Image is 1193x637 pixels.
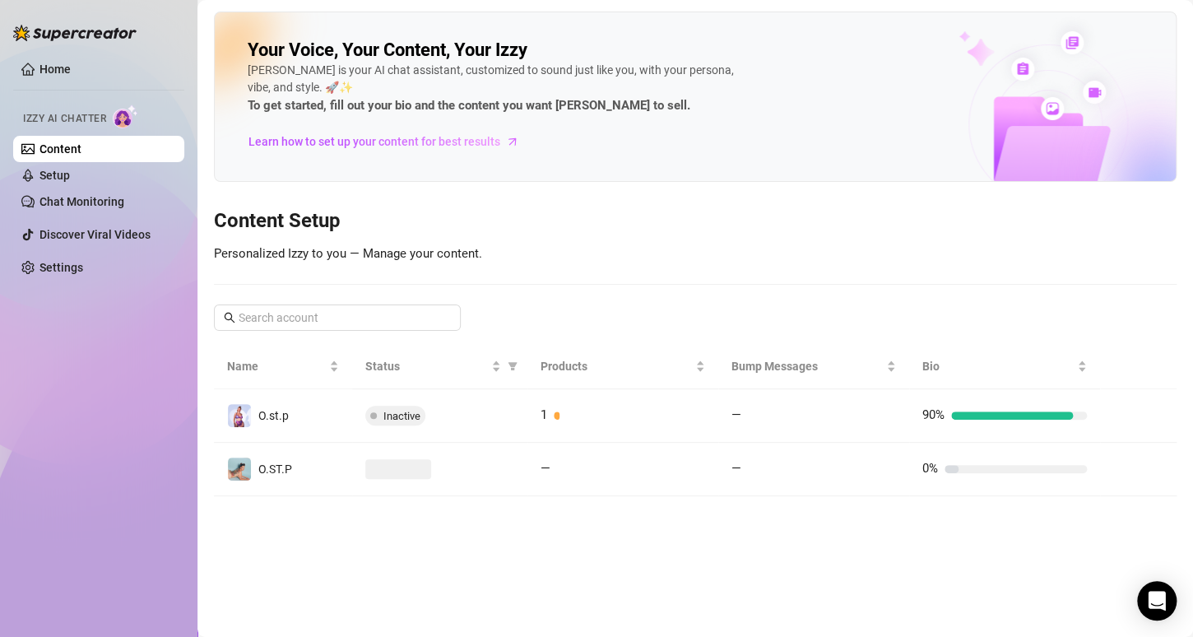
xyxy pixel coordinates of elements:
span: Name [227,357,326,375]
th: Status [352,344,527,389]
span: search [224,312,235,323]
img: AI Chatter [113,105,138,128]
th: Name [214,344,352,389]
span: 0% [922,461,938,476]
h3: Content Setup [214,208,1177,235]
span: filter [508,361,518,371]
img: logo-BBDzfeDw.svg [13,25,137,41]
span: Inactive [383,410,420,422]
div: Open Intercom Messenger [1137,581,1177,621]
img: O.st.p [228,404,251,427]
span: Products [541,357,692,375]
img: O.ST.P [228,458,251,481]
span: O.st.p [258,409,289,422]
span: Bump Messages [731,357,883,375]
span: arrow-right [504,133,521,150]
input: Search account [239,309,438,327]
a: Chat Monitoring [39,195,124,208]
a: Home [39,63,71,76]
th: Bump Messages [718,344,909,389]
span: — [731,407,741,422]
span: Personalized Izzy to you — Manage your content. [214,246,482,261]
th: Bio [909,344,1100,389]
a: Discover Viral Videos [39,228,151,241]
a: Settings [39,261,83,274]
span: 90% [922,407,945,422]
span: Learn how to set up your content for best results [248,133,500,151]
h2: Your Voice, Your Content, Your Izzy [248,39,527,62]
img: ai-chatter-content-library-cLFOSyPT.png [921,13,1176,181]
a: Content [39,142,81,156]
a: Setup [39,169,70,182]
span: Izzy AI Chatter [23,111,106,127]
span: — [731,461,741,476]
span: filter [504,354,521,379]
div: [PERSON_NAME] is your AI chat assistant, customized to sound just like you, with your persona, vi... [248,62,741,116]
a: Learn how to set up your content for best results [248,128,532,155]
span: — [541,461,550,476]
th: Products [527,344,718,389]
span: 1 [541,407,547,422]
span: Status [365,357,488,375]
span: O.ST.P [258,463,292,476]
span: Bio [922,357,1074,375]
strong: To get started, fill out your bio and the content you want [PERSON_NAME] to sell. [248,98,690,113]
